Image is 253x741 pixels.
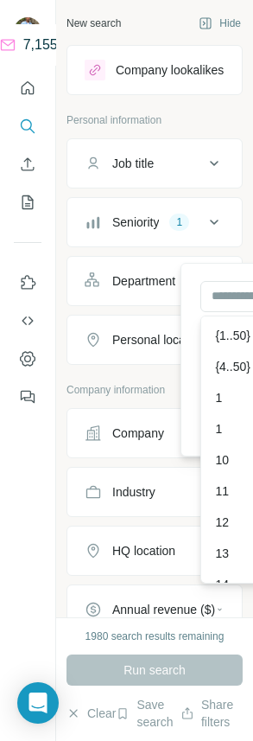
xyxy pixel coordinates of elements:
button: Company [67,412,242,454]
button: Company lookalikes [67,49,242,91]
div: Industry [112,483,155,501]
button: Save search [116,696,180,731]
div: New search [66,16,121,31]
button: Feedback [14,381,41,412]
p: 7,155 [23,35,58,55]
div: Personal location [112,331,205,348]
div: Company lookalikes [116,61,224,79]
img: Avatar [14,17,41,45]
div: Annual revenue ($) [112,601,215,618]
button: My lists [14,187,41,218]
button: Use Surfe on LinkedIn [14,267,41,298]
button: Use Surfe API [14,305,41,336]
button: HQ location [67,530,242,572]
div: Job title [112,155,154,172]
button: Industry [67,471,242,513]
button: Clear [66,696,116,731]
button: Share filters [180,696,243,731]
p: Company information [66,382,243,398]
button: Personal location [67,319,242,361]
button: Quick start [14,73,41,104]
div: HQ location [112,542,175,559]
button: Annual revenue ($) [67,589,242,630]
p: Personal information [66,112,243,128]
div: Seniority [112,214,159,231]
div: Open Intercom Messenger [17,682,59,724]
button: Hide [187,10,253,36]
button: Dashboard [14,343,41,374]
div: 1980 search results remaining [85,629,225,644]
div: Company [112,425,164,442]
div: Department [112,272,175,290]
button: Search [14,111,41,142]
button: Job title [67,143,242,184]
button: Seniority1 [67,201,242,243]
div: 1 [169,214,189,230]
button: Department [67,260,242,302]
button: Enrich CSV [14,149,41,180]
